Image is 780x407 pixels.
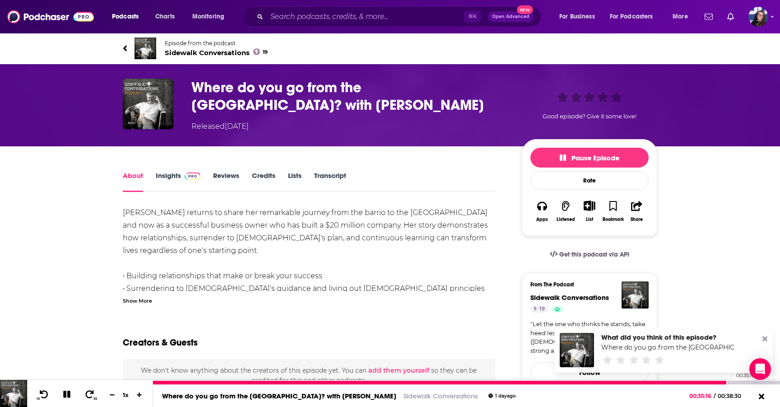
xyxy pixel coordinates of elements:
[517,5,533,14] span: New
[543,243,636,266] a: Get this podcast via API
[559,251,629,258] span: Get this podcast via API
[530,305,548,313] a: 19
[715,393,750,399] span: 00:38:30
[37,397,40,401] span: 10
[554,195,577,228] button: Listened
[186,9,236,24] button: open menu
[586,216,593,222] div: List
[557,217,575,222] div: Listened
[560,333,594,367] img: Where do you go from the White House? with Rebeccas Contreras
[631,217,643,222] div: Share
[610,10,653,23] span: For Podcasters
[530,362,649,382] button: Follow
[464,11,481,23] span: ⌘ K
[106,9,150,24] button: open menu
[748,7,768,27] img: User Profile
[35,389,52,401] button: 10
[118,391,134,398] div: 1 x
[123,171,143,192] a: About
[553,9,606,24] button: open menu
[748,7,768,27] span: Logged in as CallieDaruk
[689,393,714,399] span: 00:35:16
[604,9,666,24] button: open menu
[155,10,175,23] span: Charts
[732,371,760,380] div: 00:35:16
[165,48,268,57] span: Sidewalk Conversations
[165,40,268,47] span: Episode from the podcast
[488,11,534,22] button: Open AdvancedNew
[536,217,548,222] div: Apps
[213,171,239,192] a: Reviews
[185,173,200,180] img: Podchaser Pro
[404,392,478,400] a: Sidewalk Conversations
[162,392,396,400] a: Where do you go from the [GEOGRAPHIC_DATA]? with [PERSON_NAME]
[368,367,429,374] button: add them yourself
[560,154,619,162] span: Pause Episode
[666,9,699,24] button: open menu
[191,79,507,114] h1: Where do you go from the White House? with Rebeccas Contreras
[724,9,738,24] a: Show notifications dropdown
[601,333,734,342] div: What did you think of this episode?
[314,171,346,192] a: Transcript
[82,389,99,401] button: 30
[288,171,302,192] a: Lists
[488,393,515,398] div: 1 day ago
[530,195,554,228] button: Apps
[543,113,636,120] span: Good episode? Give it some love!
[93,397,97,401] span: 30
[135,37,156,59] img: Sidewalk Conversations
[492,14,529,19] span: Open Advanced
[191,121,249,132] div: Released [DATE]
[252,171,275,192] a: Credits
[559,10,595,23] span: For Business
[625,195,649,228] button: Share
[701,9,716,24] a: Show notifications dropdown
[112,10,139,23] span: Podcasts
[123,337,198,348] h2: Creators & Guests
[267,9,464,24] input: Search podcasts, credits, & more...
[748,7,768,27] button: Show profile menu
[601,195,625,228] button: Bookmark
[578,195,601,228] div: Show More ButtonList
[580,201,599,211] button: Show More Button
[153,381,780,384] div: 00:35:16
[530,171,649,190] div: Rate
[714,393,715,399] span: /
[603,217,624,222] div: Bookmark
[141,366,477,384] span: We don't know anything about the creators of this episode yet . You can so they can be credited f...
[263,50,268,54] span: 19
[123,37,390,59] a: Sidewalk ConversationsEpisode from the podcastSidewalk Conversations19
[749,358,771,380] div: Open Intercom Messenger
[530,148,649,168] button: Pause Episode
[530,320,649,355] a: "Let the one who thinks he stands, take heed lest he fall..." ([DEMOGRAPHIC_DATA] 10:12) Standing...
[7,8,94,25] img: Podchaser - Follow, Share and Rate Podcasts
[251,6,550,27] div: Search podcasts, credits, & more...
[673,10,688,23] span: More
[530,281,641,288] h3: From The Podcast
[530,293,609,302] a: Sidewalk Conversations
[539,305,545,314] span: 19
[156,171,200,192] a: InsightsPodchaser Pro
[622,281,649,309] img: Sidewalk Conversations
[192,10,224,23] span: Monitoring
[149,9,180,24] a: Charts
[123,79,173,129] img: Where do you go from the White House? with Rebeccas Contreras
